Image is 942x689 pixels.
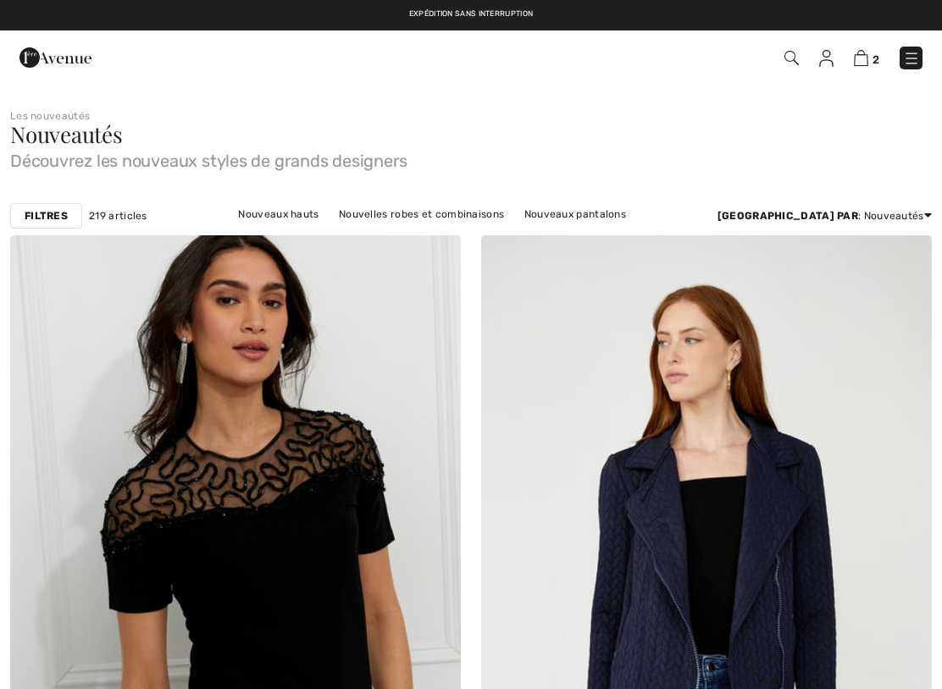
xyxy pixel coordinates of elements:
[718,210,858,222] strong: [GEOGRAPHIC_DATA] par
[854,47,879,68] a: 2
[19,48,91,64] a: 1ère Avenue
[544,225,640,247] a: Nouvelles jupes
[225,225,384,247] a: Nouveaux pulls et cardigans
[386,225,541,247] a: Nouvelles vestes et blazers
[10,110,90,122] a: Les nouveautés
[19,41,91,74] img: 1ère Avenue
[819,50,834,67] img: Mes infos
[873,53,879,66] span: 2
[718,208,932,223] div: : Nouveautés
[25,208,68,223] strong: Filtres
[10,119,123,149] span: Nouveautés
[854,50,868,66] img: Panier d'achat
[903,50,920,67] img: Menu
[330,203,513,225] a: Nouvelles robes et combinaisons
[10,146,932,169] span: Découvrez les nouveaux styles de grands designers
[784,51,799,65] img: Recherche
[516,203,634,225] a: Nouveaux pantalons
[230,203,327,225] a: Nouveaux hauts
[89,208,147,223] span: 219 articles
